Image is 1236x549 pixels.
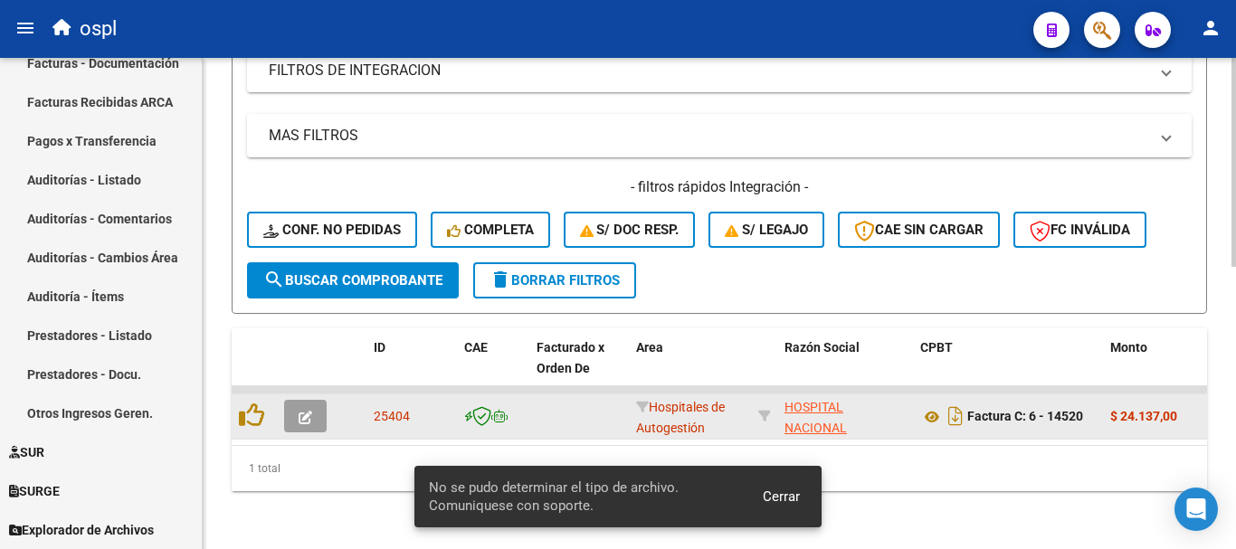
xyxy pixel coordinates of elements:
[9,520,154,540] span: Explorador de Archivos
[431,212,550,248] button: Completa
[920,340,953,355] span: CPBT
[1110,340,1147,355] span: Monto
[913,328,1103,408] datatable-header-cell: CPBT
[269,61,1148,80] mat-panel-title: FILTROS DE INTEGRACION
[232,446,1207,491] div: 1 total
[708,212,824,248] button: S/ legajo
[247,114,1192,157] mat-expansion-panel-header: MAS FILTROS
[636,340,663,355] span: Area
[269,126,1148,146] mat-panel-title: MAS FILTROS
[777,328,913,408] datatable-header-cell: Razón Social
[247,212,417,248] button: Conf. no pedidas
[247,262,459,298] button: Buscar Comprobante
[784,397,906,435] div: 30635976809
[473,262,636,298] button: Borrar Filtros
[763,488,800,505] span: Cerrar
[14,17,36,39] mat-icon: menu
[457,328,529,408] datatable-header-cell: CAE
[854,222,984,238] span: CAE SIN CARGAR
[1103,328,1212,408] datatable-header-cell: Monto
[366,328,457,408] datatable-header-cell: ID
[490,269,511,290] mat-icon: delete
[263,222,401,238] span: Conf. no pedidas
[247,177,1192,197] h4: - filtros rápidos Integración -
[247,49,1192,92] mat-expansion-panel-header: FILTROS DE INTEGRACION
[490,272,620,289] span: Borrar Filtros
[447,222,534,238] span: Completa
[263,272,442,289] span: Buscar Comprobante
[263,269,285,290] mat-icon: search
[80,9,117,49] span: ospl
[1174,487,1218,531] div: Open Intercom Messenger
[1013,212,1146,248] button: FC Inválida
[1030,222,1130,238] span: FC Inválida
[9,481,60,501] span: SURGE
[9,442,44,462] span: SUR
[784,400,881,476] span: HOSPITAL NACIONAL PROFESOR [PERSON_NAME]
[967,410,1083,424] strong: Factura C: 6 - 14520
[429,478,742,515] span: No se pudo determinar el tipo de archivo. Comuniquese con soporte.
[374,409,410,423] span: 25404
[529,328,629,408] datatable-header-cell: Facturado x Orden De
[636,400,725,435] span: Hospitales de Autogestión
[374,340,385,355] span: ID
[784,340,860,355] span: Razón Social
[564,212,696,248] button: S/ Doc Resp.
[1110,409,1177,423] strong: $ 24.137,00
[464,340,488,355] span: CAE
[580,222,680,238] span: S/ Doc Resp.
[1200,17,1222,39] mat-icon: person
[629,328,751,408] datatable-header-cell: Area
[537,340,604,375] span: Facturado x Orden De
[725,222,808,238] span: S/ legajo
[944,402,967,431] i: Descargar documento
[838,212,1000,248] button: CAE SIN CARGAR
[748,480,814,513] button: Cerrar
